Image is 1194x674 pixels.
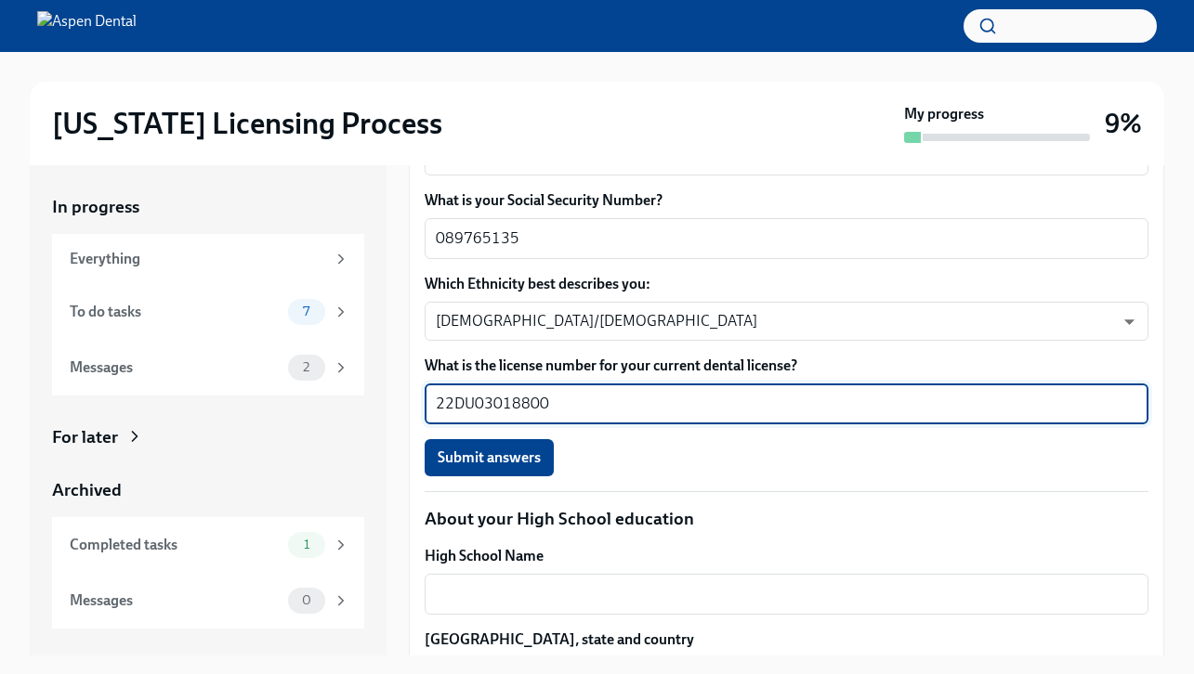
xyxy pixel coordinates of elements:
[52,478,364,502] a: Archived
[293,538,321,551] span: 1
[37,11,137,41] img: Aspen Dental
[52,195,364,219] a: In progress
[70,249,325,269] div: Everything
[70,357,281,378] div: Messages
[52,425,364,449] a: For later
[292,360,321,374] span: 2
[52,517,364,573] a: Completed tasks1
[425,356,1148,376] label: What is the license number for your current dental license?
[52,284,364,340] a: To do tasks7
[425,546,1148,566] label: High School Name
[904,104,984,124] strong: My progress
[425,302,1148,341] div: [DEMOGRAPHIC_DATA]/[DEMOGRAPHIC_DATA]
[291,593,322,607] span: 0
[1105,107,1142,140] h3: 9%
[425,629,1148,650] label: [GEOGRAPHIC_DATA], state and country
[70,302,281,322] div: To do tasks
[436,227,1137,250] textarea: 089765135
[425,439,554,476] button: Submit answers
[70,535,281,555] div: Completed tasks
[52,234,364,284] a: Everything
[425,507,1148,531] p: About your High School education
[52,425,118,449] div: For later
[292,305,321,318] span: 7
[52,105,442,142] h2: [US_STATE] Licensing Process
[52,340,364,395] a: Messages2
[52,573,364,629] a: Messages0
[438,448,541,467] span: Submit answers
[436,393,1137,415] textarea: 22DU03018800
[70,590,281,611] div: Messages
[425,274,1148,294] label: Which Ethnicity best describes you:
[425,190,1148,211] label: What is your Social Security Number?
